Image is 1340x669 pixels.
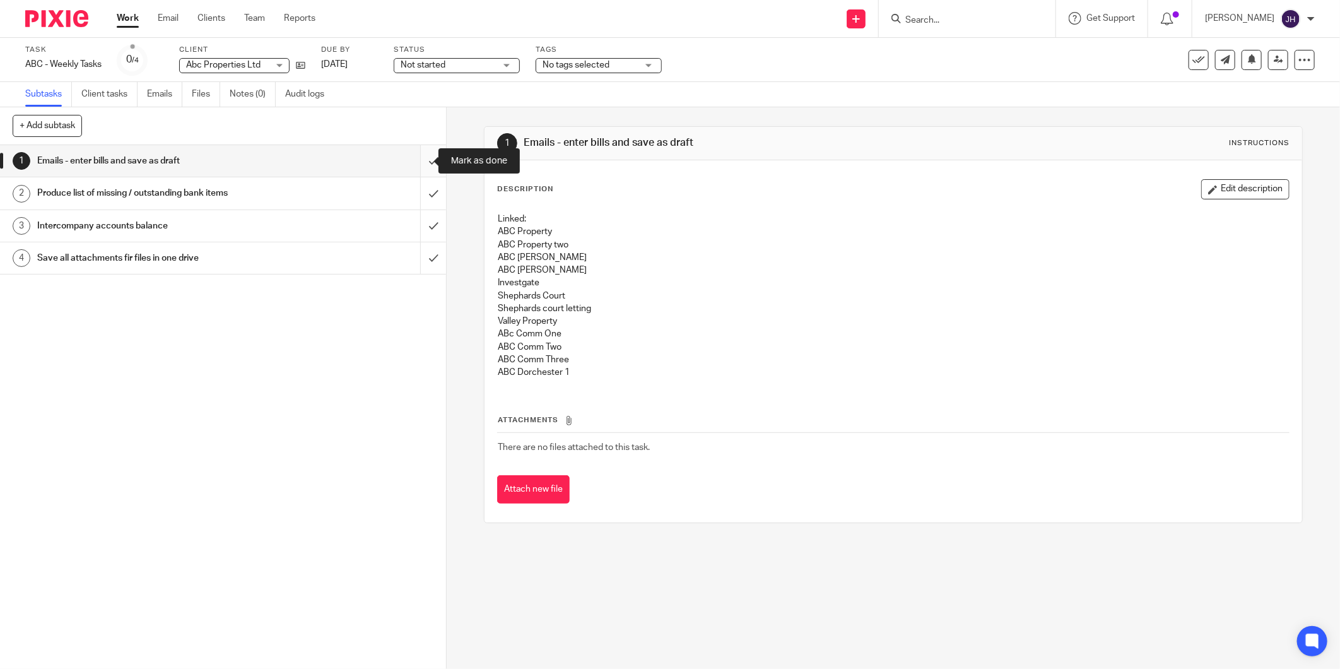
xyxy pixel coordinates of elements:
[498,302,1289,315] p: Shephards court letting
[285,82,334,107] a: Audit logs
[25,58,102,71] div: ABC - Weekly Tasks
[498,264,1289,276] p: ABC [PERSON_NAME]
[536,45,662,55] label: Tags
[497,475,570,504] button: Attach new file
[498,366,1289,379] p: ABC Dorchester 1
[498,328,1289,340] p: ABc Comm One
[498,443,650,452] span: There are no files attached to this task.
[1086,14,1135,23] span: Get Support
[37,249,285,268] h1: Save all attachments fir files in one drive
[132,57,139,64] small: /4
[1281,9,1301,29] img: svg%3E
[321,45,378,55] label: Due by
[179,45,305,55] label: Client
[244,12,265,25] a: Team
[524,136,920,150] h1: Emails - enter bills and save as draft
[1229,138,1290,148] div: Instructions
[13,185,30,203] div: 2
[321,60,348,69] span: [DATE]
[1205,12,1274,25] p: [PERSON_NAME]
[284,12,315,25] a: Reports
[498,251,1289,264] p: ABC [PERSON_NAME]
[25,82,72,107] a: Subtasks
[13,152,30,170] div: 1
[497,133,517,153] div: 1
[498,290,1289,302] p: Shephards Court
[498,315,1289,328] p: Valley Property
[498,353,1289,366] p: ABC Comm Three
[498,341,1289,353] p: ABC Comm Two
[147,82,182,107] a: Emails
[497,184,553,194] p: Description
[197,12,225,25] a: Clients
[401,61,445,69] span: Not started
[1201,179,1290,199] button: Edit description
[13,217,30,235] div: 3
[25,10,88,27] img: Pixie
[186,61,261,69] span: Abc Properties Ltd
[25,45,102,55] label: Task
[498,417,558,423] span: Attachments
[37,216,285,235] h1: Intercompany accounts balance
[37,151,285,170] h1: Emails - enter bills and save as draft
[158,12,179,25] a: Email
[230,82,276,107] a: Notes (0)
[394,45,520,55] label: Status
[498,225,1289,238] p: ABC Property
[904,15,1018,27] input: Search
[13,115,82,136] button: + Add subtask
[126,52,139,67] div: 0
[192,82,220,107] a: Files
[13,249,30,267] div: 4
[37,184,285,203] h1: Produce list of missing / outstanding bank items
[543,61,609,69] span: No tags selected
[498,276,1289,289] p: Investgate
[117,12,139,25] a: Work
[81,82,138,107] a: Client tasks
[498,213,1289,225] p: Linked:
[498,239,1289,251] p: ABC Property two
